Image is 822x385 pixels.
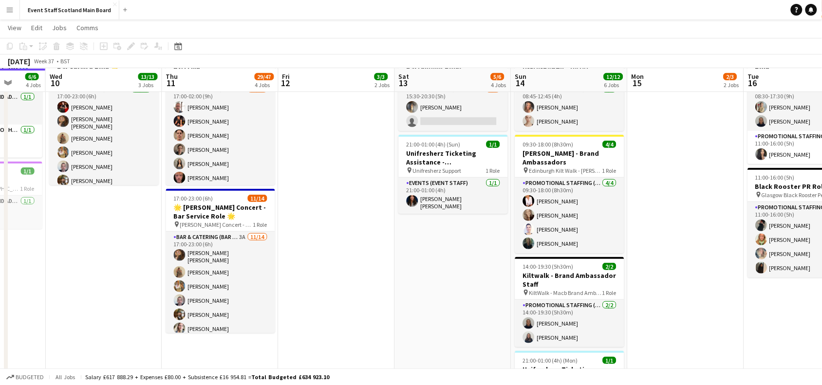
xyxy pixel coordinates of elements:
h3: Kiltwalk - Brand Ambassador Staff [515,271,624,289]
span: Tue [748,72,759,81]
span: Fri [282,72,290,81]
a: Edit [27,21,46,34]
span: 2/3 [724,73,737,80]
a: View [4,21,25,34]
span: 17:00-23:00 (6h) [174,195,213,202]
div: Salary £617 888.29 + Expenses £80.00 + Subsistence £16 954.81 = [85,373,329,381]
div: 4 Jobs [26,81,41,89]
span: Comms [76,23,98,32]
span: 09:30-18:00 (8h30m) [523,141,574,148]
app-job-card: 14:00-19:30 (5h30m)2/2Kiltwalk - Brand Ambassador Staff KiltWalk - Macb Brand Ambassadors1 RolePr... [515,257,624,347]
div: BST [60,57,70,65]
span: 4/4 [603,141,616,148]
span: Thu [166,72,178,81]
span: View [8,23,21,32]
span: Wed [50,72,62,81]
span: 11:00-16:00 (5h) [756,174,795,181]
app-card-role: Bar & Catering (Bar Tender)2A1/215:30-20:30 (5h)[PERSON_NAME] [399,84,508,131]
span: 6/6 [25,73,39,80]
span: 11/14 [248,195,267,202]
span: 15 [630,77,644,89]
span: 1 Role [602,289,616,296]
span: All jobs [54,373,77,381]
h3: 🌟 [PERSON_NAME] Concert - Bar Service Role 🌟 [166,203,275,220]
span: Edit [31,23,42,32]
span: 13 [397,77,410,89]
app-job-card: 09:30-18:00 (8h30m)4/4[PERSON_NAME] - Brand Ambassadors Edinburgh Kilt Walk - [PERSON_NAME]1 Role... [515,135,624,253]
button: Budgeted [5,372,45,383]
span: KiltWalk - Macb Brand Ambassadors [529,289,602,296]
h3: [PERSON_NAME] - Brand Ambassadors [515,149,624,166]
span: 21:00-01:00 (4h) (Sun) [407,141,461,148]
app-card-role: Promotional Staffing (Brand Ambassadors)4/409:30-18:00 (8h30m)[PERSON_NAME][PERSON_NAME][PERSON_N... [515,178,624,253]
span: 1/1 [21,167,35,175]
app-job-card: 17:00-23:00 (6h)10/10🌟 [PERSON_NAME] Concert - Bar Service Role 🌟 [PERSON_NAME] Concert - P&J Liv... [50,41,159,185]
button: Event Staff Scotland Main Board [20,0,119,19]
div: 2 Jobs [375,81,390,89]
h3: Unifresherz Ticketing Assistance - [GEOGRAPHIC_DATA] [399,149,508,166]
div: 6 Jobs [604,81,623,89]
div: 3 Jobs [139,81,157,89]
span: Sat [399,72,410,81]
a: Jobs [48,21,71,34]
span: 1 Role [253,221,267,228]
span: Unifresherz Support [413,167,462,174]
span: 3/3 [374,73,388,80]
app-card-role: Events (Event Staff)1/121:00-01:00 (4h)[PERSON_NAME] [PERSON_NAME] [399,178,508,214]
span: 10 [48,77,62,89]
a: Comms [73,21,102,34]
span: 13/13 [138,73,158,80]
span: 16 [747,77,759,89]
app-card-role: Events (Event Staff)2/208:45-12:45 (4h)[PERSON_NAME][PERSON_NAME] [515,84,624,131]
span: Edinburgh Kilt Walk - [PERSON_NAME] [529,167,602,174]
span: Jobs [52,23,67,32]
span: 1 Role [602,167,616,174]
span: 21:00-01:00 (4h) (Mon) [523,357,578,364]
span: 1/1 [603,357,616,364]
span: Sun [515,72,527,81]
div: 4 Jobs [491,81,506,89]
span: 1/1 [486,141,500,148]
span: Mon [632,72,644,81]
span: 12/12 [604,73,623,80]
span: Budgeted [16,374,44,381]
div: [DATE] [8,56,30,66]
span: 1 Role [20,185,35,192]
span: [PERSON_NAME] Concert - P&J Live [180,221,253,228]
span: 11 [165,77,178,89]
span: 2/2 [603,263,616,270]
span: 14:00-19:30 (5h30m) [523,263,574,270]
span: 12 [281,77,290,89]
span: 29/47 [255,73,274,80]
span: 14 [514,77,527,89]
div: 4 Jobs [255,81,274,89]
app-card-role: Bar & Catering (Bar Staff)10/1017:00-23:00 (6h)[PERSON_NAME][PERSON_NAME] [PERSON_NAME][PERSON_NA... [50,84,159,247]
div: 2 Jobs [724,81,739,89]
app-job-card: 21:00-01:00 (4h) (Sun)1/1Unifresherz Ticketing Assistance - [GEOGRAPHIC_DATA] Unifresherz Support... [399,135,508,214]
h3: Unifresherz Ticketing Assistance - [GEOGRAPHIC_DATA] [515,365,624,383]
span: 1 Role [486,167,500,174]
span: Total Budgeted £634 923.10 [251,373,329,381]
app-card-role: Promotional Staffing (Promotional Staff)2/214:00-19:30 (5h30m)[PERSON_NAME][PERSON_NAME] [515,300,624,347]
span: 5/6 [491,73,504,80]
app-job-card: 17:00-02:00 (9h) (Fri)15/30Sports Challenge Dinner - P&J Live Sports Challenge Dinner - P&J Live2... [166,41,275,185]
span: Week 37 [32,57,56,65]
app-job-card: 17:00-23:00 (6h)11/14🌟 [PERSON_NAME] Concert - Bar Service Role 🌟 [PERSON_NAME] Concert - P&J Liv... [166,189,275,333]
